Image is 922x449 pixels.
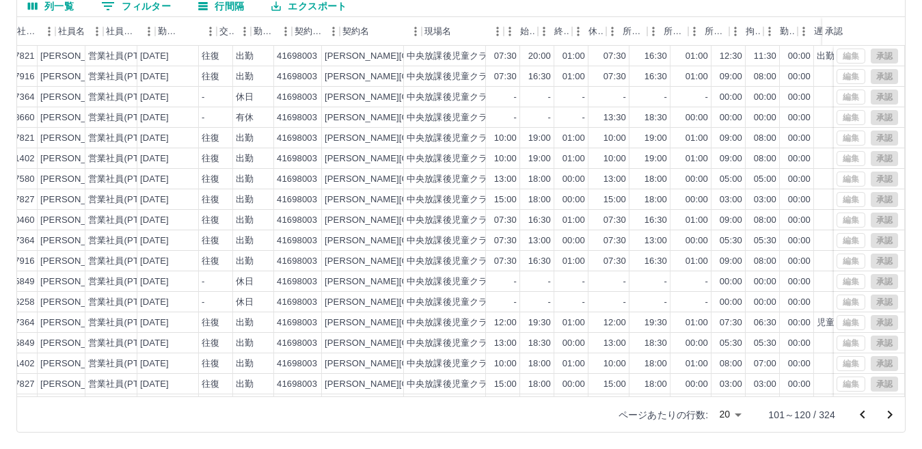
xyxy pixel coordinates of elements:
button: メニュー [200,21,221,42]
div: 営業社員(PT契約) [88,214,160,227]
div: 営業社員(PT契約) [88,275,160,288]
div: 現場名 [424,17,451,46]
div: 営業社員(PT契約) [88,152,160,165]
div: 00:00 [788,214,811,227]
div: 営業社員(PT契約) [88,255,160,268]
div: 07:30 [604,70,626,83]
button: メニュー [139,21,159,42]
div: 00:00 [788,296,811,309]
div: 00:00 [788,50,811,63]
div: 出勤 [236,193,254,206]
div: 往復 [202,193,219,206]
div: 00:00 [788,91,811,104]
div: 契約コード [295,17,323,46]
button: メニュー [323,21,344,42]
div: - [705,275,708,288]
div: 出勤 [236,152,254,165]
div: 出勤 [236,234,254,247]
div: [PERSON_NAME] [40,132,115,145]
div: 往復 [202,70,219,83]
div: 00:00 [686,193,708,206]
div: [PERSON_NAME] [40,214,115,227]
div: 契約名 [340,17,422,46]
div: [PERSON_NAME][GEOGRAPHIC_DATA] [325,91,493,104]
div: 09:00 [720,70,742,83]
div: [DATE] [140,275,169,288]
div: [PERSON_NAME] [40,173,115,186]
div: 有休 [236,111,254,124]
div: 15:00 [494,193,517,206]
div: 勤務日 [158,17,181,46]
div: 07:30 [604,234,626,247]
div: 15:00 [604,193,626,206]
div: 往復 [202,214,219,227]
div: 03:00 [754,193,776,206]
div: [DATE] [140,91,169,104]
div: 遅刻等 [798,17,832,46]
div: [DATE] [140,50,169,63]
div: [DATE] [140,214,169,227]
div: [PERSON_NAME] [40,316,115,329]
div: 16:30 [645,70,667,83]
button: ソート [181,22,200,41]
div: [PERSON_NAME][GEOGRAPHIC_DATA] [325,316,493,329]
div: [PERSON_NAME] [40,111,115,124]
button: メニュー [275,21,296,42]
div: 終業 [554,17,569,46]
div: 16:30 [528,255,551,268]
div: 18:00 [528,193,551,206]
div: 休憩 [588,17,604,46]
div: 07:30 [494,255,517,268]
div: 08:00 [754,132,776,145]
div: 10:00 [604,152,626,165]
div: 00:00 [788,275,811,288]
div: 10:00 [494,132,517,145]
div: 01:00 [562,152,585,165]
div: [DATE] [140,296,169,309]
div: 遅刻等 [814,17,829,46]
div: 05:30 [754,234,776,247]
div: 41698003 [277,255,317,268]
div: - [514,91,517,104]
div: 所定休憩 [688,17,729,46]
div: [PERSON_NAME] [40,234,115,247]
div: 08:00 [754,152,776,165]
div: 13:00 [528,234,551,247]
div: - [664,91,667,104]
div: 00:00 [754,111,776,124]
div: 00:00 [686,111,708,124]
div: 休日 [236,91,254,104]
div: 07:30 [604,50,626,63]
div: 社員区分 [106,17,139,46]
div: 19:00 [528,152,551,165]
div: 契約名 [342,17,369,46]
div: - [514,275,517,288]
div: 12:30 [720,50,742,63]
div: 社員番号 [14,17,55,46]
button: 前のページへ [849,401,876,428]
div: 10:00 [494,152,517,165]
div: 16:30 [645,50,667,63]
div: 01:00 [686,255,708,268]
div: 10:00 [604,132,626,145]
div: [PERSON_NAME] [40,255,115,268]
div: 社員名 [58,17,85,46]
div: 中央放課後児童クラブ [407,316,497,329]
div: 03:00 [720,193,742,206]
div: [DATE] [140,193,169,206]
div: 08:00 [754,255,776,268]
div: 20 [714,405,746,424]
div: 営業社員(PT契約) [88,296,160,309]
div: 出勤 [236,70,254,83]
div: 所定終業 [647,17,688,46]
div: 01:00 [562,255,585,268]
div: 20:00 [528,50,551,63]
div: - [664,296,667,309]
div: 中央放課後児童クラブ [407,193,497,206]
div: [PERSON_NAME] [40,50,115,63]
div: 交通費 [219,17,234,46]
div: [PERSON_NAME][GEOGRAPHIC_DATA] [325,296,493,309]
div: 社員名 [55,17,103,46]
div: 00:00 [562,173,585,186]
div: 出勤支援員が少ない為 [817,50,907,63]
